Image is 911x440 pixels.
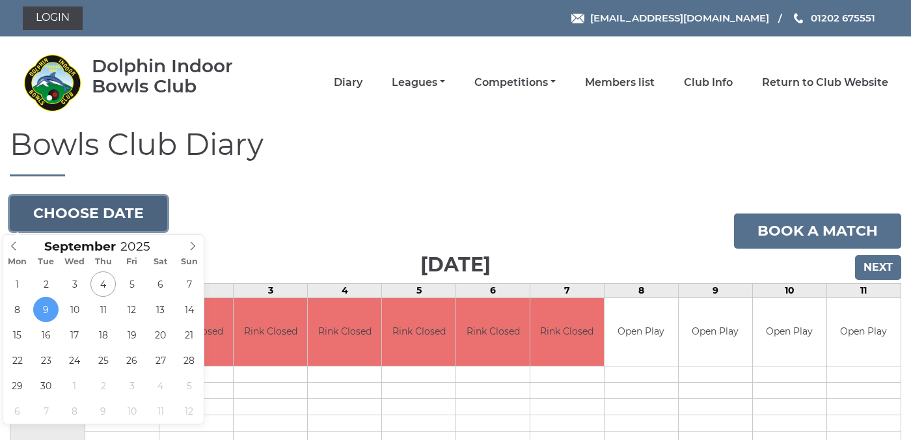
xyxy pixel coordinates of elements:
[33,373,59,398] span: September 30, 2025
[44,241,116,253] span: Scroll to increment
[794,13,803,23] img: Phone us
[119,271,144,297] span: September 5, 2025
[5,348,30,373] span: September 22, 2025
[308,283,382,297] td: 4
[33,271,59,297] span: September 2, 2025
[382,283,456,297] td: 5
[5,297,30,322] span: September 8, 2025
[90,348,116,373] span: September 25, 2025
[32,258,61,266] span: Tue
[148,322,173,348] span: September 20, 2025
[234,283,308,297] td: 3
[530,298,604,366] td: Rink Closed
[176,348,202,373] span: September 28, 2025
[590,12,769,24] span: [EMAIL_ADDRESS][DOMAIN_NAME]
[119,398,144,424] span: October 10, 2025
[116,239,167,254] input: Scroll to increment
[5,398,30,424] span: October 6, 2025
[33,398,59,424] span: October 7, 2025
[392,76,445,90] a: Leagues
[33,348,59,373] span: September 23, 2025
[762,76,888,90] a: Return to Club Website
[734,213,901,249] a: Book a match
[585,76,655,90] a: Members list
[10,196,167,231] button: Choose date
[175,258,204,266] span: Sun
[792,10,875,25] a: Phone us 01202 675551
[176,297,202,322] span: September 14, 2025
[148,398,173,424] span: October 11, 2025
[10,128,901,176] h1: Bowls Club Diary
[62,373,87,398] span: October 1, 2025
[146,258,175,266] span: Sat
[62,271,87,297] span: September 3, 2025
[456,283,530,297] td: 6
[3,258,32,266] span: Mon
[90,297,116,322] span: September 11, 2025
[90,271,116,297] span: September 4, 2025
[148,271,173,297] span: September 6, 2025
[23,53,81,112] img: Dolphin Indoor Bowls Club
[5,271,30,297] span: September 1, 2025
[89,258,118,266] span: Thu
[33,297,59,322] span: September 9, 2025
[684,76,733,90] a: Club Info
[119,373,144,398] span: October 3, 2025
[90,373,116,398] span: October 2, 2025
[5,373,30,398] span: September 29, 2025
[119,322,144,348] span: September 19, 2025
[148,348,173,373] span: September 27, 2025
[308,298,381,366] td: Rink Closed
[826,283,901,297] td: 11
[571,14,584,23] img: Email
[148,297,173,322] span: September 13, 2025
[382,298,455,366] td: Rink Closed
[827,298,901,366] td: Open Play
[176,322,202,348] span: September 21, 2025
[530,283,605,297] td: 7
[334,76,362,90] a: Diary
[62,322,87,348] span: September 17, 2025
[753,298,826,366] td: Open Play
[176,373,202,398] span: October 5, 2025
[90,398,116,424] span: October 9, 2025
[118,258,146,266] span: Fri
[176,398,202,424] span: October 12, 2025
[811,12,875,24] span: 01202 675551
[474,76,556,90] a: Competitions
[752,283,826,297] td: 10
[148,373,173,398] span: October 4, 2025
[678,283,752,297] td: 9
[92,56,271,96] div: Dolphin Indoor Bowls Club
[855,255,901,280] input: Next
[62,398,87,424] span: October 8, 2025
[61,258,89,266] span: Wed
[456,298,530,366] td: Rink Closed
[679,298,752,366] td: Open Play
[119,348,144,373] span: September 26, 2025
[62,297,87,322] span: September 10, 2025
[90,322,116,348] span: September 18, 2025
[605,298,678,366] td: Open Play
[33,322,59,348] span: September 16, 2025
[604,283,678,297] td: 8
[62,348,87,373] span: September 24, 2025
[5,322,30,348] span: September 15, 2025
[176,271,202,297] span: September 7, 2025
[571,10,769,25] a: Email [EMAIL_ADDRESS][DOMAIN_NAME]
[23,7,83,30] a: Login
[234,298,307,366] td: Rink Closed
[119,297,144,322] span: September 12, 2025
